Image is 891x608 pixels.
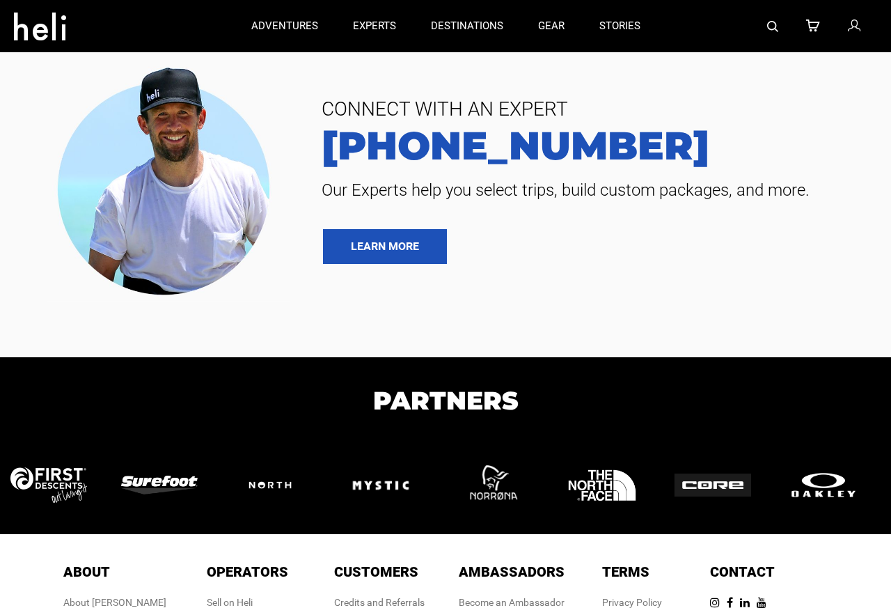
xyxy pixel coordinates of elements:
[311,179,870,201] span: Our Experts help you select trips, build custom packages, and more.
[10,467,101,503] img: logo
[459,563,565,580] span: Ambassadors
[232,465,322,506] img: logo
[675,474,765,497] img: logo
[311,126,870,165] a: [PHONE_NUMBER]
[767,21,778,32] img: search-bar-icon.svg
[251,19,318,33] p: adventures
[431,19,503,33] p: destinations
[63,563,110,580] span: About
[353,19,396,33] p: experts
[459,597,565,608] a: Become an Ambassador
[207,563,288,580] span: Operators
[342,447,433,524] img: logo
[311,93,870,126] span: CONNECT WITH AN EXPERT
[121,476,212,494] img: logo
[334,597,425,608] a: Credits and Referrals
[602,597,662,608] a: Privacy Policy
[710,563,775,580] span: Contact
[47,56,290,302] img: contact our team
[564,447,654,524] img: logo
[785,470,876,501] img: logo
[602,563,649,580] span: Terms
[453,447,544,524] img: logo
[334,563,418,580] span: Customers
[323,229,447,264] a: LEARN MORE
